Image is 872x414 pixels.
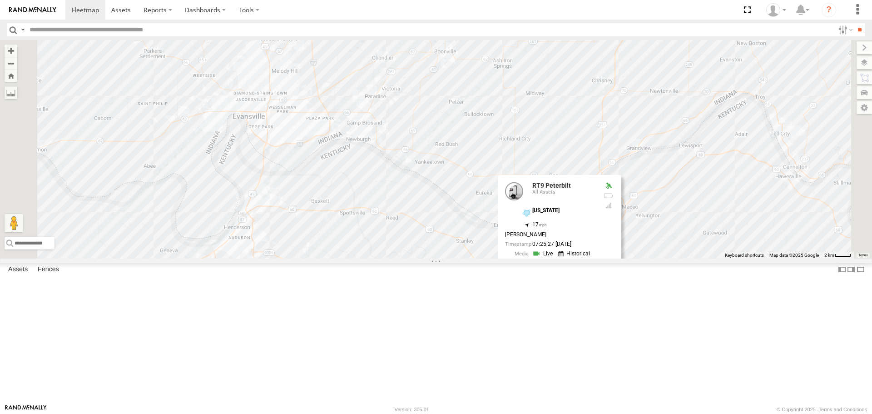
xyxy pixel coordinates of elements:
span: 2 km [824,253,834,258]
span: 17 [532,222,547,228]
div: Valid GPS Fix [603,183,614,190]
a: Visit our Website [5,405,47,414]
label: Search Filter Options [835,23,854,36]
label: Dock Summary Table to the Right [847,263,856,276]
button: Drag Pegman onto the map to open Street View [5,214,23,232]
div: No battery health information received from this device. [603,192,614,200]
a: View Asset Details [505,183,523,201]
label: Assets [4,264,32,276]
div: © Copyright 2025 - [777,407,867,412]
div: Calvin Boyken [763,3,789,17]
button: Zoom in [5,45,17,57]
label: Dock Summary Table to the Left [837,263,847,276]
div: Last Event GSM Signal Strength [603,202,614,209]
div: All Assets [532,190,596,195]
img: rand-logo.svg [9,7,56,13]
div: [PERSON_NAME] [505,232,596,238]
a: RT9 Peterbilt [532,182,571,190]
a: Terms and Conditions [819,407,867,412]
label: Hide Summary Table [856,263,865,276]
a: Terms [858,253,868,257]
button: Zoom out [5,57,17,70]
button: Zoom Home [5,70,17,82]
label: Measure [5,86,17,99]
div: Version: 305.01 [395,407,429,412]
span: Map data ©2025 Google [769,253,819,258]
label: Fences [33,264,64,276]
label: Search Query [19,23,26,36]
div: Date/time of location update [505,241,596,247]
a: View Historical Media Streams [558,249,593,258]
a: View Live Media Streams [532,249,555,258]
i: ? [822,3,836,17]
div: [US_STATE] [532,208,596,214]
label: Map Settings [857,101,872,114]
button: Keyboard shortcuts [725,252,764,259]
button: Map Scale: 2 km per 33 pixels [822,252,854,259]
